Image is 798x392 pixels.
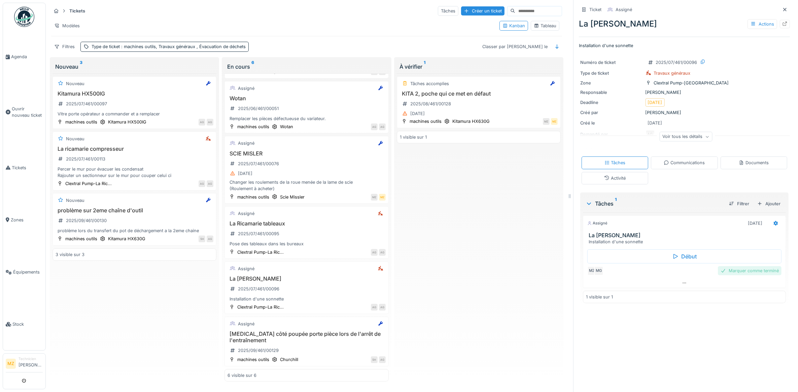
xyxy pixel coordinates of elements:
[238,265,254,272] div: Assigné
[371,194,378,201] div: MZ
[400,134,427,140] div: 1 visible sur 1
[589,232,783,239] h3: La [PERSON_NAME]
[207,119,213,126] div: AG
[648,99,662,106] div: [DATE]
[502,23,525,29] div: Kanban
[664,159,705,166] div: Communications
[479,42,551,51] div: Classer par [PERSON_NAME] le
[6,359,16,369] li: MZ
[66,136,84,142] div: Nouveau
[379,249,386,256] div: AG
[120,44,246,49] span: : machines outils, Travaux généraux , Évacuation de déchets
[410,118,442,124] div: machines outils
[228,220,385,227] h3: La Ricamarie tableaux
[580,120,643,126] div: Créé le
[67,8,88,14] strong: Tickets
[659,132,712,142] div: Voir tous les détails
[371,356,378,363] div: SH
[19,356,43,371] li: [PERSON_NAME]
[654,70,691,76] div: Travaux généraux
[56,207,213,214] h3: problème sur 2eme chaîne d'outil
[228,276,385,282] h3: La [PERSON_NAME]
[55,63,214,71] div: Nouveau
[580,89,643,96] div: Responsable
[237,123,269,130] div: machines outils
[228,372,256,379] div: 6 visible sur 6
[580,80,643,86] div: Zone
[656,59,697,66] div: 2025/07/461/00096
[410,110,425,117] div: [DATE]
[594,266,603,276] div: MG
[56,166,213,179] div: Percer le mur pour évacuer les condensat Rajouter un sectionneur sur le mur pour couper celui ci
[379,123,386,130] div: AG
[280,194,305,200] div: Scie Missler
[748,220,762,226] div: [DATE]
[12,106,43,118] span: Ouvrir nouveau ticket
[755,199,783,208] div: Ajouter
[199,180,205,187] div: AG
[615,200,617,208] sup: 1
[587,266,597,276] div: MZ
[238,105,279,112] div: 2025/06/461/00051
[280,356,298,363] div: Churchill
[66,156,105,162] div: 2025/07/461/00113
[438,6,458,16] div: Tâches
[56,111,213,117] div: Vitre porte opérateur a commander et a remplacer
[586,200,724,208] div: Tâches
[238,161,279,167] div: 2025/07/461/00076
[56,251,84,258] div: 3 visible sur 3
[551,118,558,125] div: MZ
[718,266,782,275] div: Marquer comme terminé
[739,159,769,166] div: Documents
[199,119,205,126] div: AG
[371,249,378,256] div: AG
[579,42,790,49] p: Installation d'une sonnette
[238,286,279,292] div: 2025/07/461/00096
[65,119,97,125] div: machines outils
[580,99,643,106] div: Deadline
[66,80,84,87] div: Nouveau
[65,236,97,242] div: machines outils
[280,123,293,130] div: Wotan
[6,356,43,372] a: MZ Technicien[PERSON_NAME]
[56,91,213,97] h3: Kitamura HX500IG
[237,249,284,255] div: Clextral Pump-La Ric...
[238,230,279,237] div: 2025/07/461/00095
[228,331,385,344] h3: [MEDICAL_DATA] côté poupée porte pièce lors de l'arrêt de l'entraînement
[580,109,789,116] div: [PERSON_NAME]
[452,118,490,124] div: Kitamura HX630G
[51,42,78,51] div: Filtres
[238,210,254,217] div: Assigné
[580,89,789,96] div: [PERSON_NAME]
[92,43,246,50] div: Type de ticket
[19,356,43,361] div: Technicien
[51,21,83,31] div: Modèles
[589,239,783,245] div: Installation d'une sonnette
[586,294,613,300] div: 1 visible sur 1
[66,101,107,107] div: 2025/07/461/00097
[11,217,43,223] span: Zones
[726,199,752,208] div: Filtrer
[371,123,378,130] div: AG
[80,63,82,71] sup: 3
[534,23,556,29] div: Tableau
[400,91,558,97] h3: KITA 2, poche qui ce met en défaut
[237,356,269,363] div: machines outils
[3,83,45,141] a: Ouvrir nouveau ticket
[66,217,107,224] div: 2025/09/461/00130
[207,180,213,187] div: AG
[108,119,146,125] div: Kitamura HX500IG
[3,142,45,194] a: Tickets
[237,304,284,310] div: Clextral Pump-La Ric...
[604,175,626,181] div: Activité
[580,70,643,76] div: Type de ticket
[371,304,378,311] div: AG
[654,80,729,86] div: Clextral Pump-[GEOGRAPHIC_DATA]
[238,347,279,354] div: 2025/09/461/00129
[748,19,777,29] div: Actions
[199,236,205,242] div: SH
[589,6,601,13] div: Ticket
[604,159,626,166] div: Tâches
[228,179,385,192] div: Changer les roulements de la roue menée de la lame de scie (Roulement à acheter)
[108,236,145,242] div: Kitamura HX630G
